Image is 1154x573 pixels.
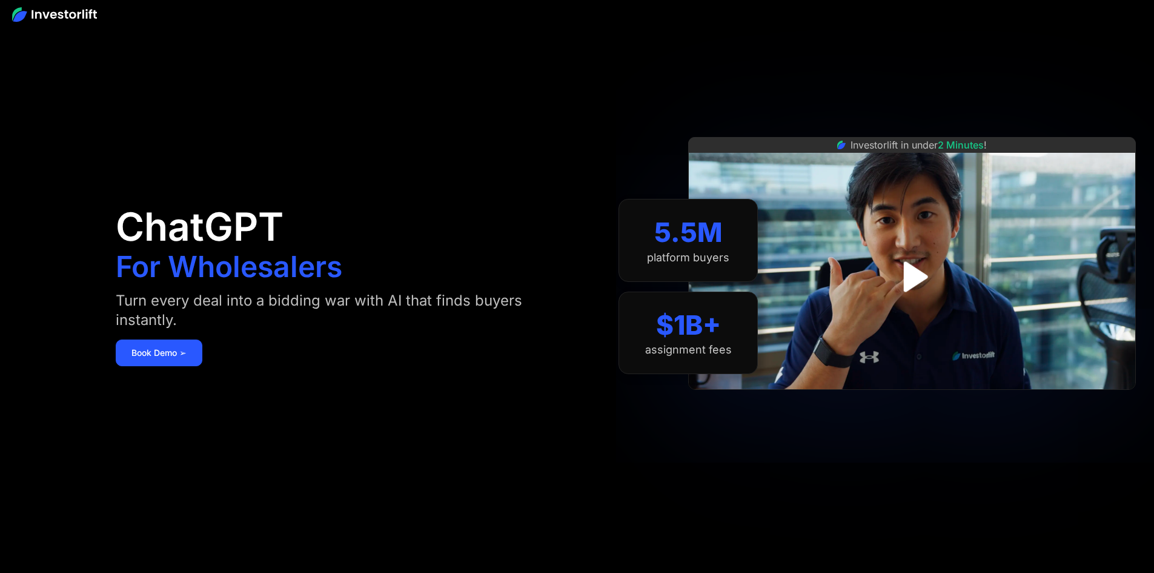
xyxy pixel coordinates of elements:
[656,309,721,341] div: $1B+
[116,207,284,246] h1: ChatGPT
[645,343,732,357] div: assignment fees
[654,216,723,249] div: 5.5M
[647,251,729,264] div: platform buyers
[821,396,1003,410] iframe: Customer reviews powered by Trustpilot
[116,340,202,366] a: Book Demo ➢
[116,252,342,281] h1: For Wholesalers
[885,250,939,304] a: open lightbox
[116,291,552,330] div: Turn every deal into a bidding war with AI that finds buyers instantly.
[851,138,987,152] div: Investorlift in under !
[938,139,984,151] span: 2 Minutes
